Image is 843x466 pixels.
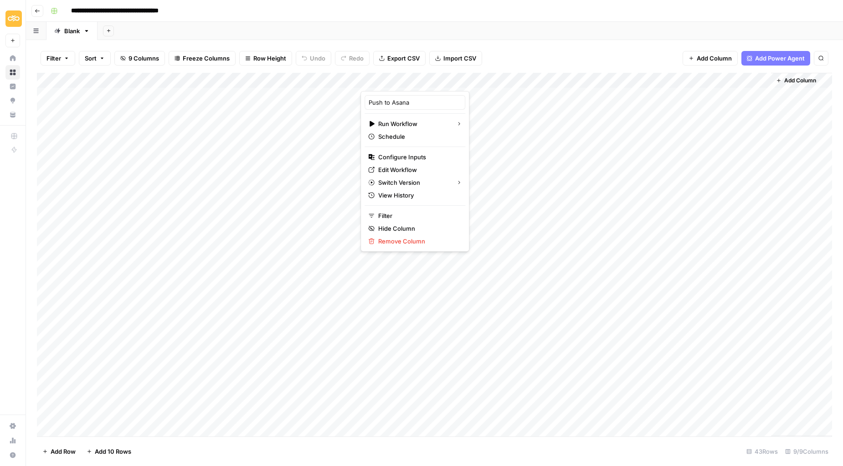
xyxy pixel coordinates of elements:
button: 9 Columns [114,51,165,66]
span: Redo [349,54,364,63]
div: Blank [64,26,80,35]
button: Add 10 Rows [81,444,137,459]
a: Settings [5,419,20,433]
span: Edit Workflow [378,165,458,174]
img: Sinch Logo [5,10,22,27]
a: Your Data [5,107,20,122]
span: Add Column [697,54,732,63]
a: Usage [5,433,20,448]
button: Add Column [683,51,738,66]
span: Sort [85,54,97,63]
button: Add Row [37,444,81,459]
span: 9 Columns [129,54,159,63]
span: View History [378,191,458,200]
button: Filter [41,51,75,66]
span: Add Column [784,76,816,85]
button: Export CSV [373,51,426,66]
span: Schedule [378,132,458,141]
span: Export CSV [387,54,420,63]
span: Add Row [51,447,76,456]
button: Import CSV [429,51,482,66]
button: Row Height [239,51,292,66]
span: Filter [46,54,61,63]
button: Help + Support [5,448,20,462]
span: Freeze Columns [183,54,230,63]
button: Add Power Agent [741,51,810,66]
span: Remove Column [378,237,458,246]
span: Run Workflow [378,119,449,128]
span: Add Power Agent [755,54,805,63]
span: Row Height [253,54,286,63]
a: Insights [5,79,20,94]
span: Hide Column [378,224,458,233]
span: Configure Inputs [378,152,458,162]
button: Sort [79,51,111,66]
a: Browse [5,65,20,80]
button: Redo [335,51,370,66]
button: Undo [296,51,331,66]
button: Add Column [772,75,820,86]
span: Undo [310,54,325,63]
div: 43 Rows [743,444,781,459]
button: Freeze Columns [169,51,236,66]
span: Filter [378,211,458,220]
span: Switch Version [378,178,449,187]
span: Import CSV [443,54,476,63]
div: 9/9 Columns [781,444,832,459]
a: Blank [46,22,98,40]
button: Workspace: Sinch [5,7,20,30]
a: Opportunities [5,93,20,108]
a: Home [5,51,20,66]
span: Add 10 Rows [95,447,131,456]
